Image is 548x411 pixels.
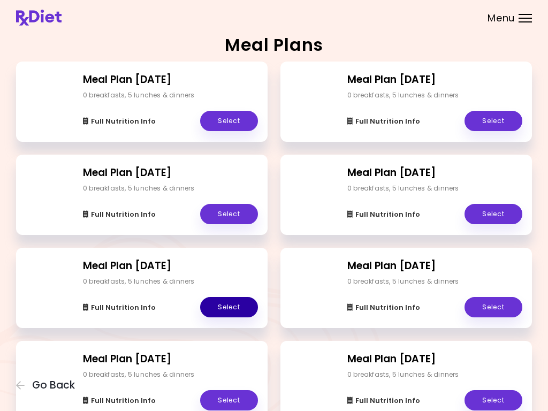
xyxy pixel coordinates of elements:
h2: Meal Plan [DATE] [347,352,522,367]
a: Select - Meal Plan 4/29/2025 [465,390,522,410]
img: RxDiet [16,10,62,26]
div: 0 breakfasts , 5 lunches & dinners [83,370,195,379]
a: Select - Meal Plan 5/6/2025 [200,390,258,410]
a: Select - Meal Plan 5/21/2025 [200,297,258,317]
button: Full Nutrition Info - Meal Plan 5/15/2025 [347,301,420,314]
button: Full Nutrition Info - Meal Plan 5/21/2025 [83,301,156,314]
h2: Meal Plan [DATE] [347,72,522,88]
h2: Meal Plan [DATE] [347,258,522,274]
h2: Meal Plan [DATE] [83,72,258,88]
div: 0 breakfasts , 5 lunches & dinners [347,277,459,286]
span: Full Nutrition Info [91,210,156,219]
span: Full Nutrition Info [355,210,420,219]
span: Full Nutrition Info [355,303,420,312]
div: 0 breakfasts , 5 lunches & dinners [347,184,459,193]
h2: Meal Plan [DATE] [83,165,258,181]
span: Full Nutrition Info [355,117,420,126]
button: Full Nutrition Info - Meal Plan 4/29/2025 [347,394,420,407]
span: Full Nutrition Info [91,117,156,126]
h2: Meal Plan [DATE] [83,258,258,274]
h2: Meal Plans [225,36,323,54]
span: Go Back [32,379,75,391]
a: Select - Meal Plan 6/12/2025 [200,204,258,224]
button: Full Nutrition Info - Meal Plan 6/12/2025 [83,208,156,221]
div: 0 breakfasts , 5 lunches & dinners [83,184,195,193]
span: Full Nutrition Info [91,397,156,405]
h2: Meal Plan [DATE] [347,165,522,181]
div: 0 breakfasts , 5 lunches & dinners [83,277,195,286]
span: Menu [488,13,515,23]
button: Full Nutrition Info - Meal Plan 8/1/2025 [83,115,156,128]
button: Full Nutrition Info - Meal Plan 5/6/2025 [83,394,156,407]
div: 0 breakfasts , 5 lunches & dinners [347,90,459,100]
button: Full Nutrition Info - Meal Plan 6/26/2025 [347,115,420,128]
button: Full Nutrition Info - Meal Plan 5/30/2025 [347,208,420,221]
div: 0 breakfasts , 5 lunches & dinners [347,370,459,379]
a: Select - Meal Plan 8/1/2025 [200,111,258,131]
a: Select - Meal Plan 6/26/2025 [465,111,522,131]
span: Full Nutrition Info [91,303,156,312]
a: Select - Meal Plan 5/30/2025 [465,204,522,224]
div: 0 breakfasts , 5 lunches & dinners [83,90,195,100]
a: Select - Meal Plan 5/15/2025 [465,297,522,317]
span: Full Nutrition Info [355,397,420,405]
button: Go Back [16,379,80,391]
h2: Meal Plan [DATE] [83,352,258,367]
